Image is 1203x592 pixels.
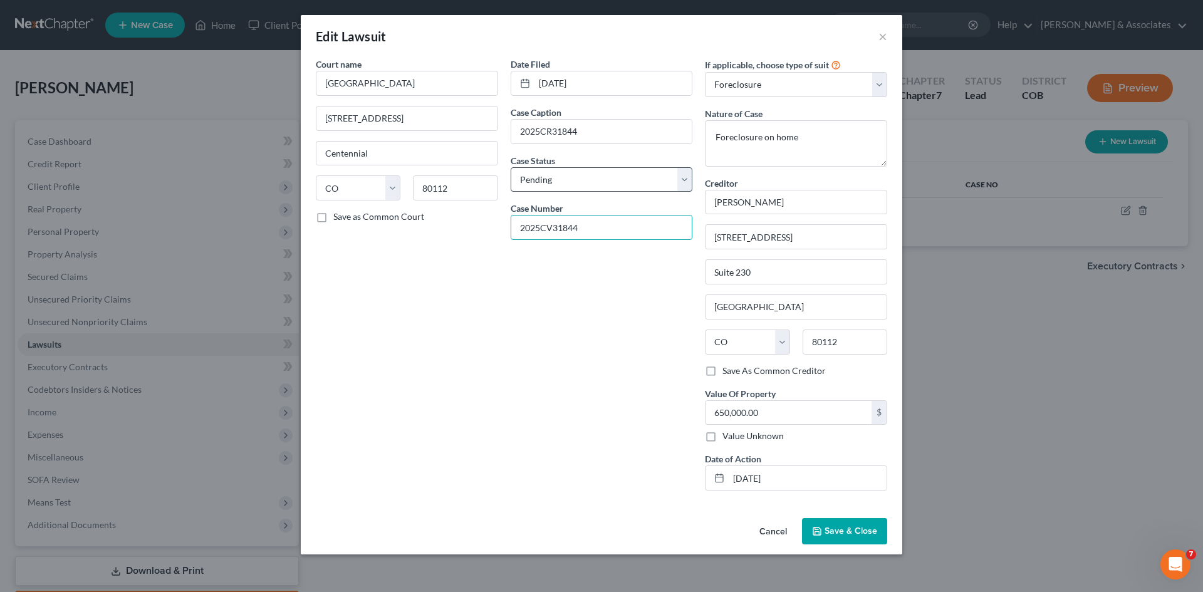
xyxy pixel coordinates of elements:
[316,71,498,96] input: Search court by name...
[722,365,826,377] label: Save As Common Creditor
[511,202,563,215] label: Case Number
[705,452,761,465] label: Date of Action
[729,466,887,490] input: MM/DD/YYYY
[316,59,362,70] span: Court name
[511,106,561,119] label: Case Caption
[511,120,692,143] input: --
[803,330,887,355] input: Enter zip...
[316,142,497,165] input: Enter city...
[706,225,887,249] input: Enter address...
[333,210,424,223] label: Save as Common Court
[316,29,339,44] span: Edit
[705,58,829,71] label: If applicable, choose type of suit
[705,387,776,400] label: Value Of Property
[722,430,784,442] label: Value Unknown
[878,29,887,44] button: ×
[705,107,763,120] label: Nature of Case
[511,216,692,239] input: #
[872,401,887,425] div: $
[705,178,738,189] span: Creditor
[1160,549,1190,579] iframe: Intercom live chat
[1186,549,1196,559] span: 7
[511,155,555,166] span: Case Status
[534,71,692,95] input: MM/DD/YYYY
[749,519,797,544] button: Cancel
[511,58,550,71] label: Date Filed
[705,190,887,215] input: Search creditor by name...
[341,29,387,44] span: Lawsuit
[706,401,872,425] input: 0.00
[316,106,497,130] input: Enter address...
[706,260,887,284] input: Apt, Suite, etc...
[413,175,497,200] input: Enter zip...
[706,295,887,319] input: Enter city...
[825,526,877,536] span: Save & Close
[802,518,887,544] button: Save & Close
